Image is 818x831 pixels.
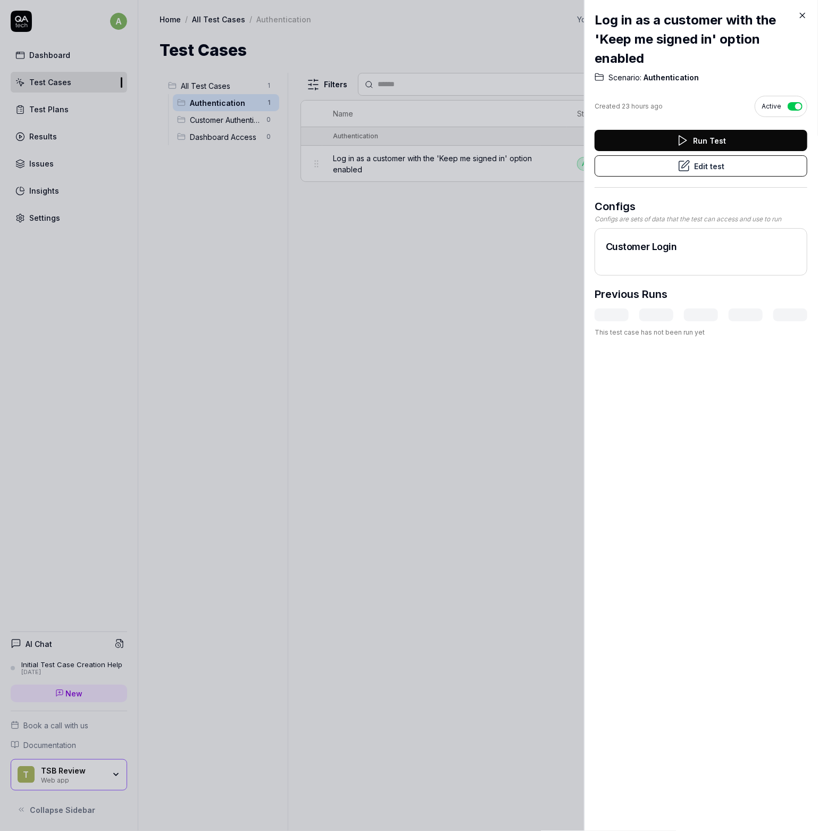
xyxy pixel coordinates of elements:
[762,102,781,111] span: Active
[595,102,663,111] div: Created
[595,198,807,214] h3: Configs
[595,286,667,302] h3: Previous Runs
[622,102,663,110] time: 23 hours ago
[595,214,807,224] div: Configs are sets of data that the test can access and use to run
[608,72,641,83] span: Scenario:
[595,130,807,151] button: Run Test
[606,239,796,254] h2: Customer Login
[641,72,699,83] span: Authentication
[595,328,807,337] div: This test case has not been run yet
[595,155,807,177] button: Edit test
[595,11,807,68] h2: Log in as a customer with the 'Keep me signed in' option enabled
